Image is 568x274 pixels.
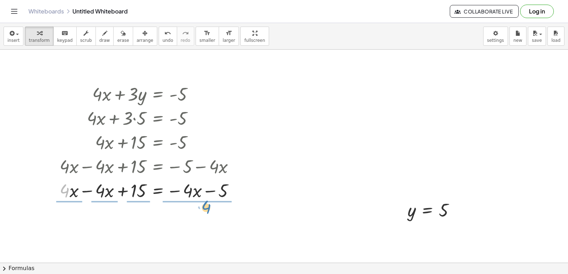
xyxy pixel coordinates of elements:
[28,8,64,15] a: Whiteboards
[520,5,554,18] button: Log in
[61,29,68,38] i: keyboard
[181,38,190,43] span: redo
[164,29,171,38] i: undo
[7,38,20,43] span: insert
[9,6,20,17] button: Toggle navigation
[196,27,219,46] button: format_sizesmaller
[57,38,73,43] span: keypad
[163,38,173,43] span: undo
[159,27,177,46] button: undoundo
[509,27,526,46] button: new
[483,27,508,46] button: settings
[117,38,129,43] span: erase
[240,27,269,46] button: fullscreen
[219,27,239,46] button: format_sizelarger
[4,27,23,46] button: insert
[225,29,232,38] i: format_size
[113,27,133,46] button: erase
[177,27,194,46] button: redoredo
[513,38,522,43] span: new
[223,38,235,43] span: larger
[80,38,92,43] span: scrub
[182,29,189,38] i: redo
[551,38,561,43] span: load
[487,38,504,43] span: settings
[133,27,157,46] button: arrange
[244,38,265,43] span: fullscreen
[450,5,519,18] button: Collaborate Live
[76,27,96,46] button: scrub
[200,38,215,43] span: smaller
[25,27,54,46] button: transform
[547,27,564,46] button: load
[99,38,110,43] span: draw
[29,38,50,43] span: transform
[204,29,211,38] i: format_size
[137,38,153,43] span: arrange
[456,8,513,15] span: Collaborate Live
[532,38,542,43] span: save
[53,27,77,46] button: keyboardkeypad
[95,27,114,46] button: draw
[528,27,546,46] button: save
